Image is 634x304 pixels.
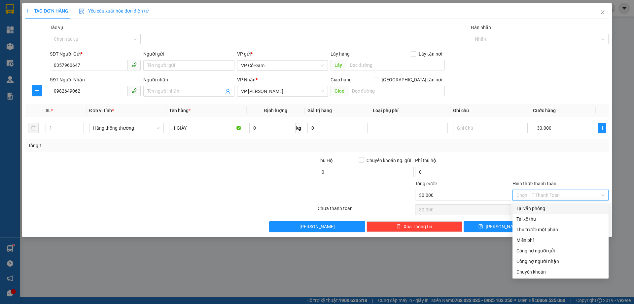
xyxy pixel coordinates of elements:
[331,51,350,57] span: Lấy hàng
[331,86,348,96] span: Giao
[516,258,605,265] div: Công nợ người nhận
[131,88,137,93] span: phone
[346,60,445,70] input: Dọc đường
[379,76,445,83] span: [GEOGRAPHIC_DATA] tận nơi
[512,256,609,267] div: Cước gửi hàng sẽ được ghi vào công nợ của người nhận
[416,50,445,58] span: Lấy tận nơi
[512,181,556,186] label: Hình thức thanh toán
[25,8,68,14] span: TẠO ĐƠN HÀNG
[593,3,612,22] button: Close
[307,108,332,113] span: Giá trị hàng
[317,205,414,216] div: Chưa thanh toán
[169,108,191,113] span: Tên hàng
[404,223,432,230] span: Xóa Thông tin
[299,223,335,230] span: [PERSON_NAME]
[32,88,42,93] span: plus
[143,76,234,83] div: Người nhận
[131,62,137,67] span: phone
[143,50,234,58] div: Người gửi
[296,123,302,133] span: kg
[367,221,463,232] button: deleteXóa Thông tin
[464,221,535,232] button: save[PERSON_NAME]
[269,221,365,232] button: [PERSON_NAME]
[318,158,333,163] span: Thu Hộ
[348,86,445,96] input: Dọc đường
[331,77,352,82] span: Giao hàng
[50,50,141,58] div: SĐT Người Gửi
[237,77,256,82] span: VP Nhận
[450,104,530,117] th: Ghi chú
[241,86,324,96] span: VP Hoàng Liệt
[32,85,42,96] button: plus
[415,157,511,167] div: Phí thu hộ
[598,123,606,133] button: plus
[241,61,324,70] span: VP Cổ Đạm
[25,9,30,13] span: plus
[478,224,483,229] span: save
[79,8,149,14] span: Yêu cầu xuất hóa đơn điện tử
[516,237,605,244] div: Miễn phí
[46,108,51,113] span: SL
[516,268,605,276] div: Chuyển khoản
[28,142,245,149] div: Tổng: 1
[169,123,244,133] input: VD: Bàn, Ghế
[50,25,63,30] label: Tác vụ
[364,157,414,164] span: Chuyển khoản ng. gửi
[79,9,84,14] img: icon
[516,226,605,233] div: Thu trước một phần
[89,108,114,113] span: Đơn vị tính
[512,245,609,256] div: Cước gửi hàng sẽ được ghi vào công nợ của người gửi
[599,125,605,131] span: plus
[600,10,605,15] span: close
[93,123,160,133] span: Hàng thông thường
[516,215,605,223] div: Tài xế thu
[516,205,605,212] div: Tại văn phòng
[28,123,39,133] button: delete
[415,181,437,186] span: Tổng cước
[516,247,605,254] div: Công nợ người gửi
[471,25,491,30] label: Gán nhãn
[453,123,528,133] input: Ghi Chú
[264,108,287,113] span: Định lượng
[533,108,556,113] span: Cước hàng
[237,50,328,58] div: VP gửi
[486,223,521,230] span: [PERSON_NAME]
[225,89,230,94] span: user-add
[370,104,450,117] th: Loại phụ phí
[50,76,141,83] div: SĐT Người Nhận
[396,224,401,229] span: delete
[307,123,368,133] input: 0
[331,60,346,70] span: Lấy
